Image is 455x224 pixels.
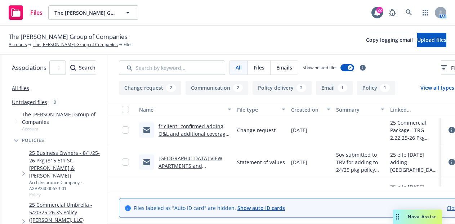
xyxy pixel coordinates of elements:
span: Nova Assist [408,214,436,220]
span: Sov submitted to TRV for adding to 24/25 pkg policy effe [DATE] [336,151,384,174]
a: All files [12,85,29,91]
div: 25 effe [DATE] adding [GEOGRAPHIC_DATA] ([STREET_ADDRESS][PERSON_NAME]) and [GEOGRAPHIC_DATA] Apt... [390,151,438,174]
div: Search [70,61,95,75]
a: Switch app [418,5,433,20]
div: 2 [296,84,306,92]
button: Change request [119,81,181,95]
div: 22 [376,7,383,13]
button: Communication [186,81,248,95]
div: 1 [380,84,390,92]
a: [GEOGRAPHIC_DATA] VIEW APARTMENTS and [GEOGRAPHIC_DATA] APARTMENTS .msg [159,155,222,184]
a: 25 Business Owners - 8/1/25-26 Pkg (815 5th St. [PERSON_NAME] & [PERSON_NAME]) [29,149,104,179]
input: Toggle Row Selected [122,126,129,134]
span: [DATE] [291,158,307,166]
a: The [PERSON_NAME] Group of Companies [33,41,118,48]
input: Select all [122,106,129,113]
div: 0 [50,98,60,106]
button: Name [136,101,234,118]
span: Associations [12,63,46,72]
button: Summary [333,101,387,118]
span: The [PERSON_NAME] Group of Companies [54,9,117,17]
div: 1 [338,84,347,92]
div: Arch Insurance Company - AXBP24000639-01 [29,179,104,192]
span: Policies [22,138,45,143]
a: 25 Commercial Umbrella - 5/20/25-26 XS Policy ([PERSON_NAME], LLC) [29,201,104,224]
button: SearchSearch [70,61,95,75]
span: Files [124,41,133,48]
button: Policy delivery [253,81,312,95]
div: 25 Commercial Package - TRG 2.22.25-26 Pkg Policy [390,119,438,142]
a: Files [6,3,45,23]
span: Statement of values [237,158,285,166]
div: Created on [291,106,322,113]
button: Nova Assist [393,210,442,224]
div: 25 effe [DATE] adding [GEOGRAPHIC_DATA] ([STREET_ADDRESS][PERSON_NAME]) and [GEOGRAPHIC_DATA] Apt... [390,183,438,206]
div: Drag to move [393,210,402,224]
span: Policy [29,192,104,198]
span: Change request [237,126,276,134]
a: Untriaged files [12,98,47,106]
button: Linked associations [387,101,441,118]
input: Toggle Row Selected [122,158,129,166]
div: 2 [166,84,176,92]
span: Files [30,10,43,15]
span: Account [22,126,104,132]
span: Emails [276,64,292,71]
button: Upload files [417,33,446,47]
span: [DATE] [291,126,307,134]
span: Copy logging email [366,36,413,43]
div: Summary [336,106,376,113]
button: Email [316,81,353,95]
span: The [PERSON_NAME] Group of Companies [9,32,128,41]
button: The [PERSON_NAME] Group of Companies [48,5,138,20]
div: Linked associations [390,106,438,113]
span: Upload files [417,36,446,43]
a: fr client -confirmed adding O&L and additional coverage to dwellings with AP $807 [159,123,228,145]
button: File type [234,101,288,118]
input: Search by keyword... [119,61,225,75]
span: The [PERSON_NAME] Group of Companies [22,111,104,126]
span: Show nested files [303,64,338,71]
svg: Search [70,65,76,71]
span: Files [254,64,264,71]
span: Files labeled as "Auto ID card" are hidden. [134,204,285,212]
a: Search [402,5,416,20]
div: File type [237,106,277,113]
div: Name [139,106,223,113]
a: Accounts [9,41,27,48]
a: Report a Bug [385,5,400,20]
button: Created on [288,101,333,118]
button: Copy logging email [366,33,413,47]
button: Policy [357,81,395,95]
span: All [236,64,242,71]
div: 2 [233,84,243,92]
a: Show auto ID cards [237,205,285,211]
